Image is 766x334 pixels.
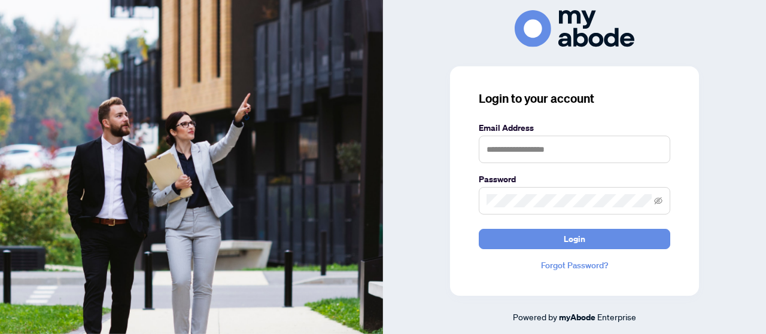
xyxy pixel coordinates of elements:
label: Password [479,173,670,186]
a: Forgot Password? [479,259,670,272]
img: ma-logo [515,10,634,47]
span: Powered by [513,311,557,322]
span: Login [564,229,585,249]
span: eye-invisible [654,197,662,205]
label: Email Address [479,121,670,134]
h3: Login to your account [479,90,670,107]
span: Enterprise [597,311,636,322]
button: Login [479,229,670,249]
a: myAbode [559,311,595,324]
